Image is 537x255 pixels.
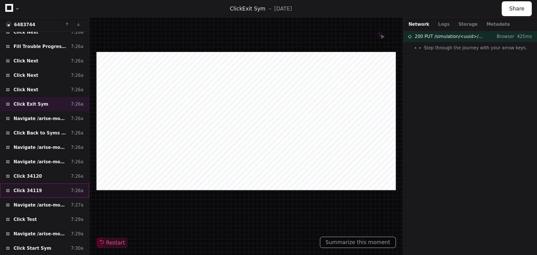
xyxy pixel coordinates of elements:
div: 7:30a [71,245,83,252]
p: [DATE] [274,5,292,12]
span: Click Test [14,216,37,223]
div: 7:26a [71,144,83,151]
span: Click Next [14,72,38,79]
span: Navigate /arise-modivcare/simulation/*/execution/*/statistic [14,115,67,122]
button: Network [409,21,430,28]
button: Storage [458,21,478,28]
button: Logs [438,21,449,28]
span: Step through the journey with your arrow keys. [424,45,527,51]
div: 7:26a [71,86,83,93]
div: 7:26a [71,187,83,194]
button: Metadata [486,21,510,28]
span: Navigate /arise-modivcare/simulation/*/test [14,231,67,237]
div: 7:26a [71,58,83,64]
div: 7:26a [71,29,83,35]
div: 7:26a [71,159,83,165]
span: Click Next [14,29,38,35]
span: Exit Sym [243,6,266,12]
span: Navigate /arise-modivcare/module/* [14,202,67,208]
div: 7:26a [71,115,83,122]
span: Click 34119 [14,187,42,194]
span: Click 34120 [14,173,42,179]
button: Share [502,1,532,16]
img: 1.svg [6,22,12,28]
p: Browser [490,33,514,40]
span: Click Next [14,58,38,64]
span: Click Exit Sym [14,101,48,107]
a: 6483744 [14,22,35,27]
div: 7:27a [71,202,83,208]
div: 7:26a [71,72,83,79]
span: Navigate /arise-modivcare/my-syms (My Exercises) [14,159,67,165]
div: 7:26a [71,101,83,107]
span: Click Start Sym [14,245,51,252]
button: Restart [97,238,128,248]
span: Restart [99,239,125,246]
div: 7:29a [71,216,83,223]
span: Fill Trouble Progressing? [14,43,67,50]
button: Summarize this moment [320,237,396,248]
span: 200 PUT /simulation/<uuid>/execution/<uuid>/completed [415,33,483,40]
span: Click Back to Syms List [14,130,67,136]
span: Click [230,6,243,12]
div: 7:26a [71,173,83,179]
div: 7:29a [71,231,83,237]
div: 7:26a [71,43,83,50]
span: Navigate /arise-modivcare/module/* [14,144,67,151]
div: 7:26a [71,130,83,136]
p: 425ms [514,33,532,40]
span: Click Next [14,86,38,93]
